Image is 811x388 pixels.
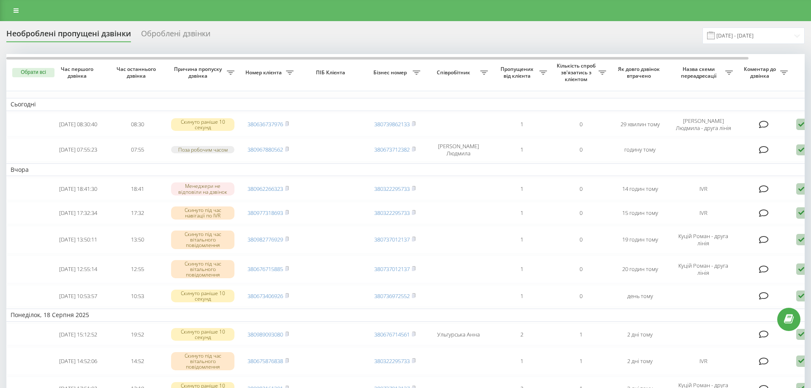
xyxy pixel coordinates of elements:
[492,113,551,136] td: 1
[669,255,737,283] td: Куцій Роман - друга лінія
[551,255,610,283] td: 0
[171,328,234,341] div: Скинуто раніше 10 секунд
[49,178,108,200] td: [DATE] 18:41:30
[12,68,54,77] button: Обрати всі
[248,120,283,128] a: 380636737976
[108,138,167,162] td: 07:55
[6,29,131,42] div: Необроблені пропущені дзвінки
[610,323,669,346] td: 2 дні тому
[248,209,283,217] a: 380977318693
[49,285,108,307] td: [DATE] 10:53:57
[374,292,410,300] a: 380736972552
[425,323,492,346] td: Ульгурська Анна
[108,255,167,283] td: 12:55
[374,120,410,128] a: 380739862133
[171,260,234,279] div: Скинуто під час вітального повідомлення
[429,69,480,76] span: Співробітник
[669,113,737,136] td: [PERSON_NAME] Людмила - друга лінія
[669,347,737,375] td: IVR
[49,255,108,283] td: [DATE] 12:55:14
[610,255,669,283] td: 20 годин тому
[49,113,108,136] td: [DATE] 08:30:40
[374,331,410,338] a: 380676714561
[374,185,410,193] a: 380322295733
[669,178,737,200] td: IVR
[171,290,234,302] div: Скинуто раніше 10 секунд
[248,292,283,300] a: 380673406926
[114,66,160,79] span: Час останнього дзвінка
[669,226,737,254] td: Куцій Роман - друга лінія
[171,146,234,153] div: Поза робочим часом
[374,357,410,365] a: 380322295733
[248,236,283,243] a: 380982776929
[248,265,283,273] a: 380676715885
[108,347,167,375] td: 14:52
[248,331,283,338] a: 380989093080
[492,347,551,375] td: 1
[248,185,283,193] a: 380962266323
[610,226,669,254] td: 19 годин тому
[370,69,413,76] span: Бізнес номер
[674,66,725,79] span: Назва схеми переадресації
[551,347,610,375] td: 1
[492,138,551,162] td: 1
[551,178,610,200] td: 0
[741,66,780,79] span: Коментар до дзвінка
[108,226,167,254] td: 13:50
[49,202,108,224] td: [DATE] 17:32:34
[248,357,283,365] a: 380675876838
[610,178,669,200] td: 14 годин тому
[171,231,234,249] div: Скинуто під час вітального повідомлення
[108,285,167,307] td: 10:53
[108,323,167,346] td: 19:52
[171,182,234,195] div: Менеджери не відповіли на дзвінок
[108,202,167,224] td: 17:32
[551,323,610,346] td: 1
[492,323,551,346] td: 2
[551,285,610,307] td: 0
[610,347,669,375] td: 2 дні тому
[171,352,234,371] div: Скинуто під час вітального повідомлення
[551,113,610,136] td: 0
[49,138,108,162] td: [DATE] 07:55:23
[171,206,234,219] div: Скинуто під час навігації по IVR
[492,202,551,224] td: 1
[492,178,551,200] td: 1
[243,69,286,76] span: Номер клієнта
[492,255,551,283] td: 1
[141,29,210,42] div: Оброблені дзвінки
[496,66,539,79] span: Пропущених від клієнта
[108,113,167,136] td: 08:30
[492,285,551,307] td: 1
[374,146,410,153] a: 380673712382
[610,138,669,162] td: годину тому
[374,209,410,217] a: 380322295733
[374,236,410,243] a: 380737012137
[171,118,234,131] div: Скинуто раніше 10 секунд
[610,113,669,136] td: 29 хвилин тому
[49,347,108,375] td: [DATE] 14:52:06
[248,146,283,153] a: 380967880562
[49,226,108,254] td: [DATE] 13:50:11
[555,62,599,82] span: Кількість спроб зв'язатись з клієнтом
[551,202,610,224] td: 0
[171,66,227,79] span: Причина пропуску дзвінка
[374,265,410,273] a: 380737012137
[669,202,737,224] td: IVR
[108,178,167,200] td: 18:41
[492,226,551,254] td: 1
[551,138,610,162] td: 0
[551,226,610,254] td: 0
[425,138,492,162] td: [PERSON_NAME] Людмила
[617,66,663,79] span: Як довго дзвінок втрачено
[49,323,108,346] td: [DATE] 15:12:52
[610,202,669,224] td: 15 годин тому
[610,285,669,307] td: день тому
[55,66,101,79] span: Час першого дзвінка
[305,69,358,76] span: ПІБ Клієнта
